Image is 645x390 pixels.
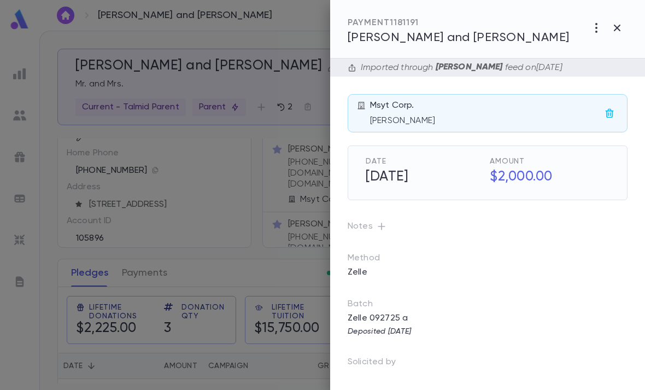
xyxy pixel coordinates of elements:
[348,18,570,28] div: PAYMENT 1181191
[341,310,414,327] p: Zelle 092725 a
[359,166,485,189] h5: [DATE]
[370,100,601,126] div: Msyt Corp.
[348,253,402,264] p: Method
[348,299,628,310] p: Batch
[490,157,609,166] span: Amount
[433,62,505,73] p: [PERSON_NAME]
[483,166,609,189] h5: $2,000.00
[348,327,419,336] p: Deposited [DATE]
[348,32,570,44] span: [PERSON_NAME] and [PERSON_NAME]
[356,62,562,73] div: Imported through feed on [DATE]
[341,264,374,281] p: Zelle
[348,353,413,375] p: Solicited by
[366,157,485,166] span: Date
[370,115,601,126] p: [PERSON_NAME]
[348,218,628,235] p: Notes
